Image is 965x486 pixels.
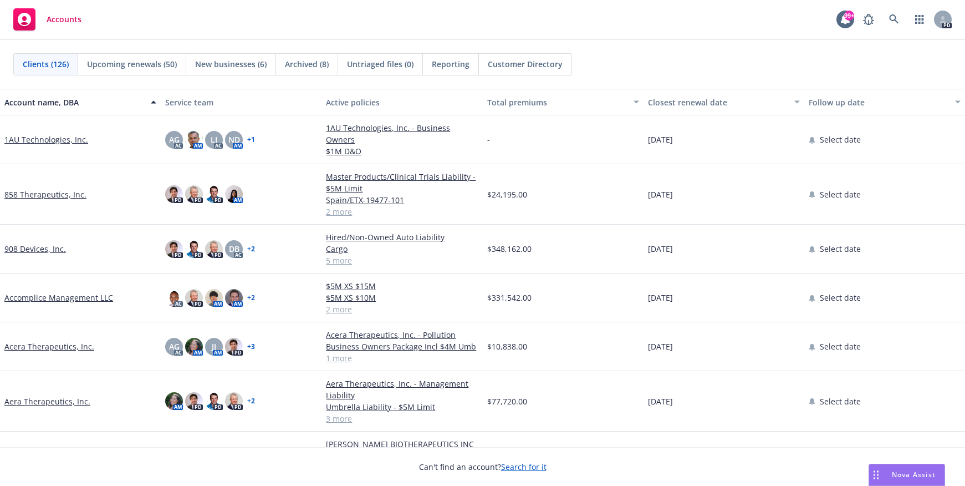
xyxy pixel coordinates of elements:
span: Select date [820,189,861,200]
a: Acera Therapeutics, Inc. - Pollution [326,329,478,341]
img: photo [205,289,223,307]
button: Follow up date [804,89,965,115]
span: Can't find an account? [419,461,547,473]
span: ND [228,134,240,145]
span: Accounts [47,15,81,24]
div: Active policies [326,97,478,108]
a: Aera Therapeutics, Inc. - Management Liability [326,378,478,401]
button: Active policies [321,89,482,115]
span: $77,720.00 [487,396,527,407]
a: Accounts [9,4,86,35]
a: 3 more [326,413,478,424]
a: [PERSON_NAME] BIOTHERAPEUTICS INC - Management Liability [326,438,478,462]
img: photo [225,392,243,410]
img: photo [185,185,203,203]
span: Archived (8) [285,58,329,70]
span: Select date [820,341,861,352]
span: Untriaged files (0) [347,58,413,70]
a: 858 Therapeutics, Inc. [4,189,86,200]
span: [DATE] [648,341,673,352]
a: 908 Devices, Inc. [4,243,66,255]
a: 5 more [326,255,478,266]
img: photo [185,392,203,410]
img: photo [185,289,203,307]
span: DB [229,243,239,255]
a: + 2 [247,295,255,301]
div: Service team [165,97,317,108]
span: Select date [820,292,861,303]
span: [DATE] [648,396,673,407]
a: Switch app [908,8,931,31]
img: photo [225,185,243,203]
img: photo [185,240,203,258]
span: New businesses (6) [195,58,267,70]
img: photo [225,338,243,356]
img: photo [205,240,223,258]
a: Business Owners Package Incl $4M Umb [326,341,478,352]
a: Cargo [326,243,478,255]
span: Select date [820,243,861,255]
a: 1AU Technologies, Inc. [4,134,88,145]
img: photo [205,185,223,203]
span: [DATE] [648,189,673,200]
a: Master Products/Clinical Trials Liability - $5M Limit [326,171,478,194]
span: Select date [820,134,861,145]
a: 1 more [326,352,478,364]
div: 99+ [844,11,854,21]
img: photo [185,338,203,356]
a: Acera Therapeutics, Inc. [4,341,94,352]
a: Aera Therapeutics, Inc. [4,396,90,407]
a: 2 more [326,303,478,315]
span: [DATE] [648,292,673,303]
span: AG [169,341,180,352]
a: $5M XS $15M [326,280,478,292]
span: $348,162.00 [487,243,532,255]
img: photo [205,392,223,410]
div: Drag to move [869,464,883,485]
a: 1AU Technologies, Inc. - Business Owners [326,122,478,145]
span: [DATE] [648,243,673,255]
button: Total premiums [483,89,644,115]
span: $24,195.00 [487,189,527,200]
button: Service team [161,89,321,115]
a: 2 more [326,206,478,217]
a: $5M XS $10M [326,292,478,303]
img: photo [165,392,183,410]
img: photo [165,185,183,203]
span: $10,838.00 [487,341,527,352]
span: LI [211,134,217,145]
div: Follow up date [809,97,948,108]
a: + 2 [247,246,255,252]
span: JJ [212,341,216,352]
a: Hired/Non-Owned Auto Liability [326,231,478,243]
a: + 3 [247,343,255,350]
img: photo [165,289,183,307]
span: Customer Directory [488,58,563,70]
a: Search [883,8,905,31]
a: Accomplice Management LLC [4,292,113,303]
span: Reporting [432,58,469,70]
span: [DATE] [648,134,673,145]
a: Report a Bug [857,8,880,31]
span: Nova Assist [892,470,936,479]
span: Upcoming renewals (50) [87,58,177,70]
div: Total premiums [487,97,627,108]
span: AG [169,134,180,145]
a: Spain/ETX-19477-101 [326,194,478,206]
span: - [487,134,490,145]
div: Account name, DBA [4,97,144,108]
button: Nova Assist [869,464,945,486]
button: Closest renewal date [644,89,804,115]
div: Closest renewal date [648,97,788,108]
span: Select date [820,396,861,407]
a: $1M D&O [326,145,478,157]
a: + 2 [247,398,255,404]
span: $331,542.00 [487,292,532,303]
img: photo [165,240,183,258]
a: + 1 [247,136,255,143]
